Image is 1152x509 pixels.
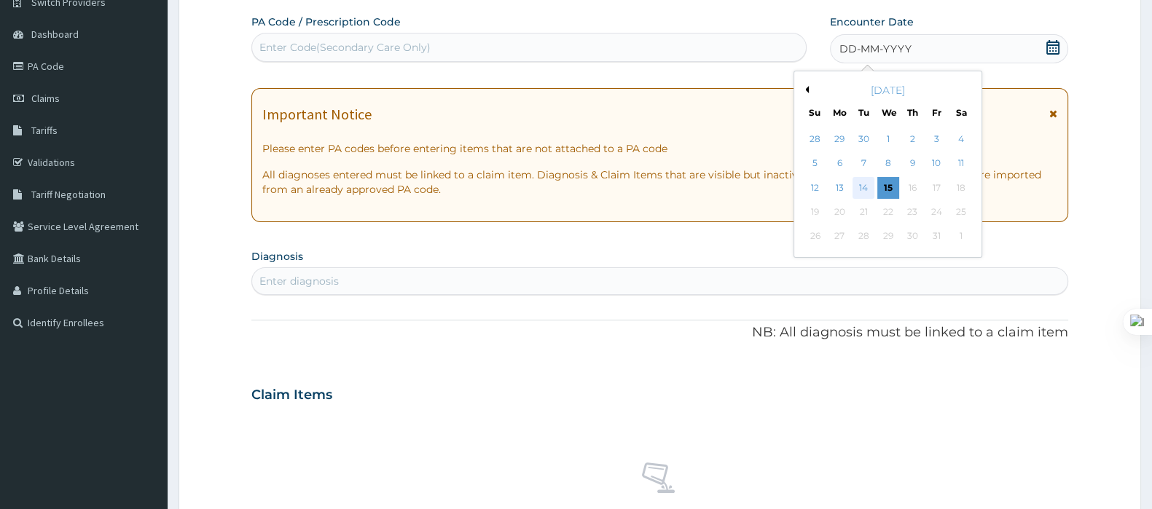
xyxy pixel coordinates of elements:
[803,127,973,249] div: month 2025-10
[828,153,850,175] div: Choose Monday, October 6th, 2025
[853,226,875,248] div: Not available Tuesday, October 28th, 2025
[833,106,845,119] div: Mo
[828,128,850,150] div: Choose Monday, September 29th, 2025
[930,106,943,119] div: Fr
[800,83,976,98] div: [DATE]
[259,40,431,55] div: Enter Code(Secondary Care Only)
[950,201,972,223] div: Not available Saturday, October 25th, 2025
[262,106,372,122] h1: Important Notice
[926,226,948,248] div: Not available Friday, October 31st, 2025
[950,177,972,199] div: Not available Saturday, October 18th, 2025
[828,201,850,223] div: Not available Monday, October 20th, 2025
[828,177,850,199] div: Choose Monday, October 13th, 2025
[926,128,948,150] div: Choose Friday, October 3rd, 2025
[877,201,899,223] div: Not available Wednesday, October 22nd, 2025
[804,201,826,223] div: Not available Sunday, October 19th, 2025
[31,92,60,105] span: Claims
[882,106,894,119] div: We
[809,106,821,119] div: Su
[877,226,899,248] div: Not available Wednesday, October 29th, 2025
[262,167,1057,197] p: All diagnoses entered must be linked to a claim item. Diagnosis & Claim Items that are visible bu...
[955,106,968,119] div: Sa
[804,226,826,248] div: Not available Sunday, October 26th, 2025
[251,387,332,403] h3: Claim Items
[926,177,948,199] div: Not available Friday, October 17th, 2025
[839,42,912,56] span: DD-MM-YYYY
[877,128,899,150] div: Choose Wednesday, October 1st, 2025
[950,128,972,150] div: Choose Saturday, October 4th, 2025
[926,153,948,175] div: Choose Friday, October 10th, 2025
[901,177,923,199] div: Not available Thursday, October 16th, 2025
[906,106,919,119] div: Th
[853,177,875,199] div: Choose Tuesday, October 14th, 2025
[251,15,401,29] label: PA Code / Prescription Code
[950,153,972,175] div: Choose Saturday, October 11th, 2025
[901,201,923,223] div: Not available Thursday, October 23rd, 2025
[804,128,826,150] div: Choose Sunday, September 28th, 2025
[31,28,79,41] span: Dashboard
[901,153,923,175] div: Choose Thursday, October 9th, 2025
[802,86,809,93] button: Previous Month
[950,226,972,248] div: Not available Saturday, November 1st, 2025
[853,153,875,175] div: Choose Tuesday, October 7th, 2025
[262,141,1057,156] p: Please enter PA codes before entering items that are not attached to a PA code
[259,274,339,288] div: Enter diagnosis
[901,226,923,248] div: Not available Thursday, October 30th, 2025
[251,249,303,264] label: Diagnosis
[804,177,826,199] div: Choose Sunday, October 12th, 2025
[926,201,948,223] div: Not available Friday, October 24th, 2025
[853,201,875,223] div: Not available Tuesday, October 21st, 2025
[877,177,899,199] div: Choose Wednesday, October 15th, 2025
[877,153,899,175] div: Choose Wednesday, October 8th, 2025
[830,15,914,29] label: Encounter Date
[31,124,58,137] span: Tariffs
[858,106,870,119] div: Tu
[828,226,850,248] div: Not available Monday, October 27th, 2025
[901,128,923,150] div: Choose Thursday, October 2nd, 2025
[251,323,1068,342] p: NB: All diagnosis must be linked to a claim item
[31,188,106,201] span: Tariff Negotiation
[804,153,826,175] div: Choose Sunday, October 5th, 2025
[853,128,875,150] div: Choose Tuesday, September 30th, 2025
